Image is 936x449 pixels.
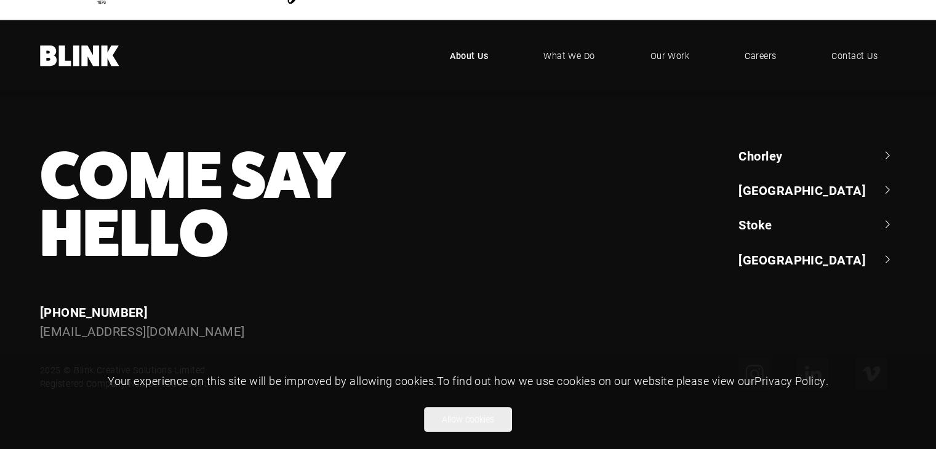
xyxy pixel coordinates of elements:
[745,49,776,63] span: Careers
[543,49,595,63] span: What We Do
[754,373,825,388] a: Privacy Policy
[449,49,488,63] span: About Us
[738,147,896,164] a: Chorley
[424,407,512,432] button: Allow cookies
[650,49,690,63] span: Our Work
[813,38,896,74] a: Contact Us
[108,373,828,388] span: Your experience on this site will be improved by allowing cookies. To find out how we use cookies...
[831,49,878,63] span: Contact Us
[431,38,506,74] a: About Us
[738,181,896,199] a: [GEOGRAPHIC_DATA]
[632,38,708,74] a: Our Work
[40,46,120,66] a: Home
[525,38,614,74] a: What We Do
[738,251,896,268] a: [GEOGRAPHIC_DATA]
[40,147,546,263] h3: Come Say Hello
[726,38,794,74] a: Careers
[40,323,245,339] a: [EMAIL_ADDRESS][DOMAIN_NAME]
[738,216,896,233] a: Stoke
[40,304,148,320] a: [PHONE_NUMBER]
